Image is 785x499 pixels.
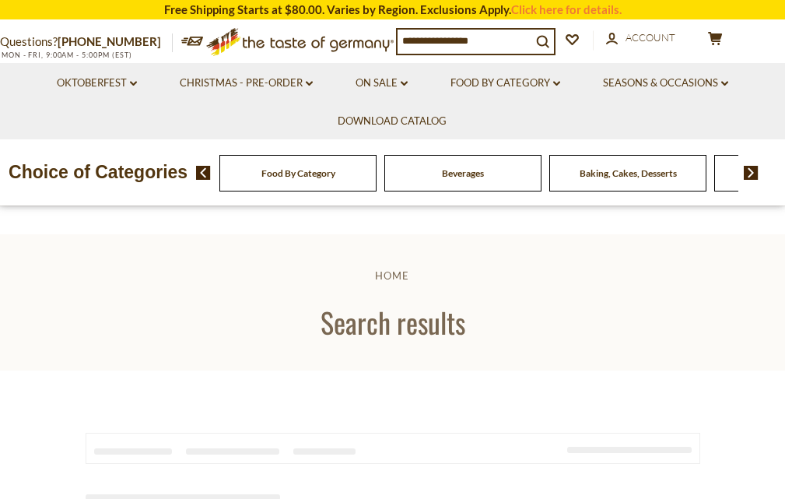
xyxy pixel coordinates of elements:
a: Food By Category [450,75,560,92]
img: previous arrow [196,166,211,180]
a: Account [606,30,675,47]
img: next arrow [744,166,759,180]
h1: Search results [48,304,737,339]
a: Seasons & Occasions [603,75,728,92]
span: Account [626,31,675,44]
a: Click here for details. [511,2,622,16]
a: Baking, Cakes, Desserts [580,167,677,179]
a: On Sale [356,75,408,92]
a: Christmas - PRE-ORDER [180,75,313,92]
a: Food By Category [261,167,335,179]
a: Oktoberfest [57,75,137,92]
a: Download Catalog [338,113,447,130]
a: Home [375,269,409,282]
a: [PHONE_NUMBER] [58,34,161,48]
a: Beverages [442,167,484,179]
